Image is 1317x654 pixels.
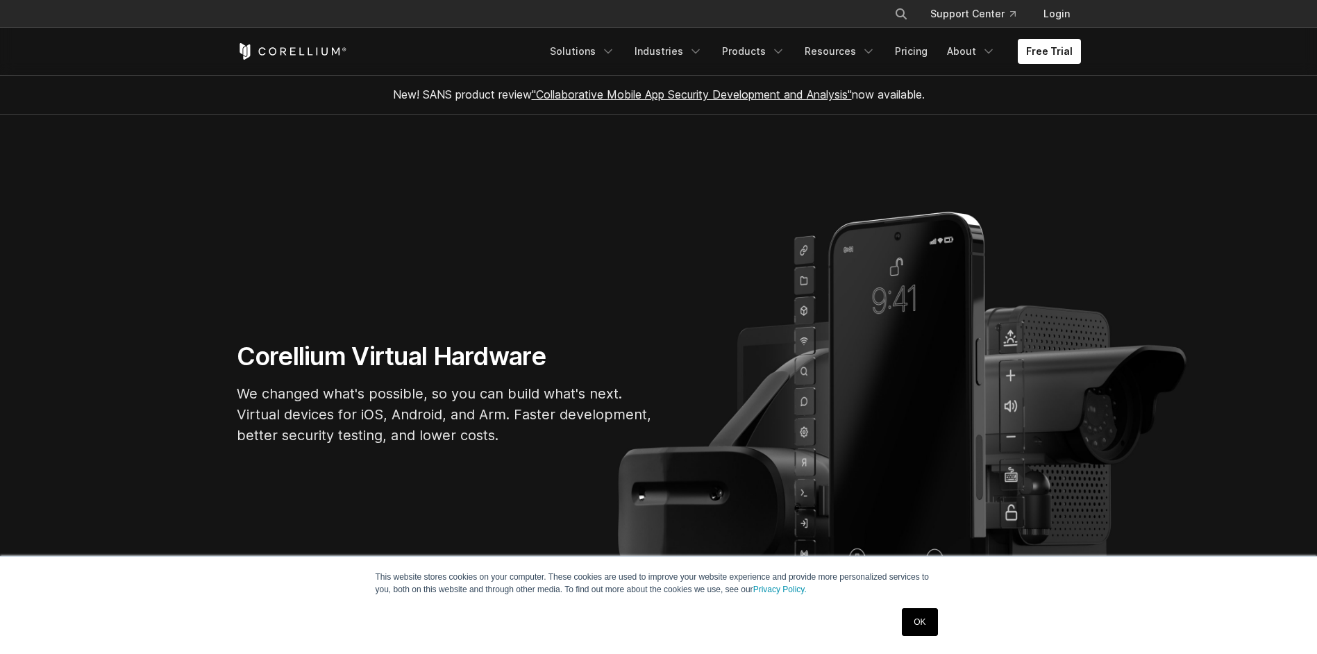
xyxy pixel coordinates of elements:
[1018,39,1081,64] a: Free Trial
[902,608,937,636] a: OK
[722,44,766,58] font: Products
[550,44,596,58] font: Solutions
[237,43,347,60] a: Corellium Home
[532,87,852,101] a: "Collaborative Mobile App Security Development and Analysis"
[393,87,925,101] span: New! SANS product review now available.
[930,7,1005,21] font: Support Center
[1032,1,1081,26] a: Login
[376,571,942,596] p: This website stores cookies on your computer. These cookies are used to improve your website expe...
[753,585,807,594] a: Privacy Policy.
[878,1,1081,26] div: Navigation Menu
[889,1,914,26] button: Search
[237,383,653,446] p: We changed what's possible, so you can build what's next. Virtual devices for iOS, Android, and A...
[237,341,653,372] h1: Corellium Virtual Hardware
[947,44,976,58] font: About
[635,44,683,58] font: Industries
[887,39,936,64] a: Pricing
[542,39,1081,64] div: Navigation Menu
[805,44,856,58] font: Resources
